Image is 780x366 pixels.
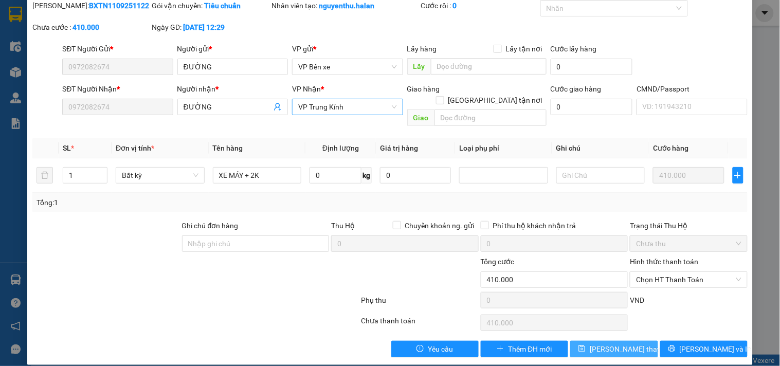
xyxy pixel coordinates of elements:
span: Chưa thu [636,236,741,251]
input: Cước giao hàng [551,99,633,115]
span: plus [497,345,504,353]
span: Lấy hàng [407,45,437,53]
input: 0 [653,167,724,184]
input: Dọc đường [431,58,547,75]
div: VP gửi [292,43,403,54]
th: Loại phụ phí [455,138,552,158]
span: exclamation-circle [416,345,424,353]
span: VP Trung Kính [298,99,396,115]
button: plus [733,167,743,184]
button: save[PERSON_NAME] thay đổi [570,341,658,357]
input: Ghi chú đơn hàng [182,235,330,252]
div: SĐT Người Gửi [62,43,173,54]
span: Bất kỳ [122,168,198,183]
div: Chưa thanh toán [360,315,479,333]
button: printer[PERSON_NAME] và In [660,341,748,357]
span: Giao hàng [407,85,440,93]
span: VP Nhận [292,85,321,93]
b: [DATE] 12:29 [184,23,225,31]
img: logo.jpg [13,13,90,64]
div: Ngày GD: [152,22,269,33]
span: Yêu cầu [428,343,453,355]
b: nguyenthu.halan [319,2,374,10]
b: 410.000 [72,23,99,31]
span: Chọn HT Thanh Toán [636,272,741,287]
span: Chuyển khoản ng. gửi [401,220,479,231]
span: Lấy tận nơi [502,43,547,54]
span: Thu Hộ [331,222,355,230]
span: VND [630,296,644,304]
span: Cước hàng [653,144,688,152]
span: printer [668,345,676,353]
b: BXTN1109251122 [89,2,149,10]
span: Phí thu hộ khách nhận trả [489,220,581,231]
span: user-add [274,103,282,111]
label: Cước giao hàng [551,85,602,93]
span: Thêm ĐH mới [508,343,552,355]
span: plus [733,171,743,179]
span: [PERSON_NAME] thay đổi [590,343,672,355]
div: Người gửi [177,43,288,54]
b: 0 [453,2,457,10]
div: Tổng: 1 [37,197,302,208]
input: Cước lấy hàng [551,59,633,75]
div: Người nhận [177,83,288,95]
input: VD: Bàn, Ghế [213,167,302,184]
span: Giá trị hàng [380,144,418,152]
span: Định lượng [322,144,359,152]
button: plusThêm ĐH mới [481,341,568,357]
span: Tổng cước [481,258,515,266]
div: Phụ thu [360,295,479,313]
span: VP Bến xe [298,59,396,75]
input: Dọc đường [434,109,547,126]
b: GỬI : VP Bến xe [13,70,112,87]
div: CMND/Passport [637,83,747,95]
span: SL [63,144,71,152]
li: 271 - [PERSON_NAME] - [GEOGRAPHIC_DATA] - [GEOGRAPHIC_DATA] [96,25,430,38]
button: delete [37,167,53,184]
div: SĐT Người Nhận [62,83,173,95]
span: Lấy [407,58,431,75]
span: Tên hàng [213,144,243,152]
span: save [578,345,586,353]
label: Cước lấy hàng [551,45,597,53]
button: exclamation-circleYêu cầu [391,341,479,357]
span: [PERSON_NAME] và In [680,343,752,355]
div: Trạng thái Thu Hộ [630,220,747,231]
th: Ghi chú [552,138,649,158]
label: Ghi chú đơn hàng [182,222,239,230]
div: Chưa cước : [32,22,150,33]
span: [GEOGRAPHIC_DATA] tận nơi [444,95,547,106]
span: kg [361,167,372,184]
label: Hình thức thanh toán [630,258,698,266]
b: Tiêu chuẩn [205,2,241,10]
span: Đơn vị tính [116,144,154,152]
span: Giao [407,109,434,126]
input: Ghi Chú [556,167,645,184]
